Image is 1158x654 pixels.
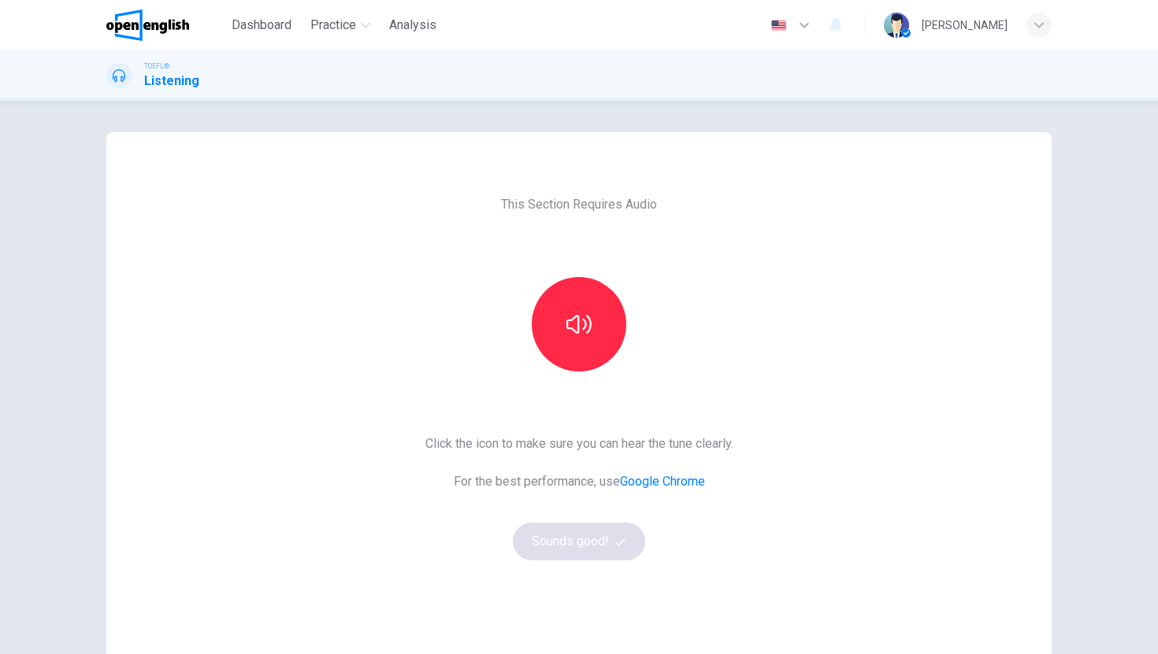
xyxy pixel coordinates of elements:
[304,11,377,39] button: Practice
[383,11,443,39] button: Analysis
[225,11,298,39] button: Dashboard
[425,434,733,453] span: Click the icon to make sure you can hear the tune clearly.
[144,61,169,72] span: TOEFL®
[501,195,657,214] span: This Section Requires Audio
[310,16,356,35] span: Practice
[922,16,1008,35] div: [PERSON_NAME]
[389,16,436,35] span: Analysis
[106,9,189,41] img: OpenEnglish logo
[144,72,199,91] h1: Listening
[425,472,733,491] span: For the best performance, use
[232,16,291,35] span: Dashboard
[106,9,225,41] a: OpenEnglish logo
[769,20,789,31] img: en
[884,13,909,38] img: Profile picture
[620,474,705,489] a: Google Chrome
